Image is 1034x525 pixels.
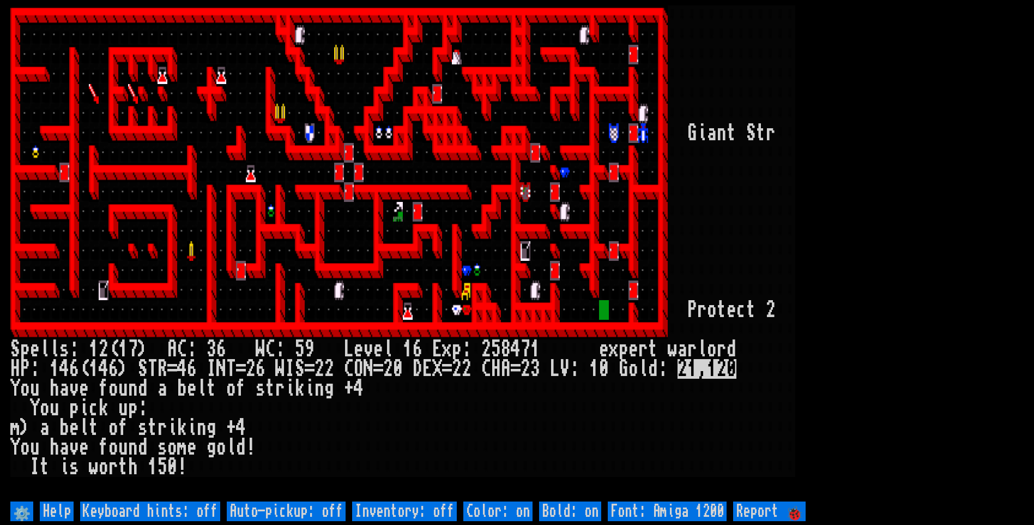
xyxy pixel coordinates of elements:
div: w [668,339,678,359]
div: = [305,359,315,379]
div: v [364,339,373,359]
div: : [187,339,197,359]
div: v [69,438,79,457]
div: t [756,123,766,143]
div: L [550,359,560,379]
div: A [167,339,177,359]
div: 6 [108,359,118,379]
div: t [717,300,727,320]
div: i [305,379,315,398]
div: T [226,359,236,379]
div: : [69,339,79,359]
div: s [59,339,69,359]
div: e [628,339,638,359]
div: o [707,339,717,359]
div: ( [79,359,89,379]
div: P [687,300,697,320]
div: a [678,339,687,359]
div: e [187,438,197,457]
div: n [128,379,138,398]
div: 2 [324,359,334,379]
div: + [344,379,354,398]
div: 7 [521,339,530,359]
div: r [158,418,167,438]
div: 0 [167,457,177,477]
div: c [736,300,746,320]
div: h [128,457,138,477]
div: l [79,418,89,438]
div: s [69,457,79,477]
div: t [648,339,658,359]
div: 0 [599,359,609,379]
div: u [50,398,59,418]
div: t [118,457,128,477]
div: Y [30,398,40,418]
div: 3 [207,339,216,359]
div: : [138,398,148,418]
div: C [177,339,187,359]
div: A [501,359,511,379]
div: i [59,457,69,477]
div: 1 [50,359,59,379]
div: v [69,379,79,398]
div: 8 [501,339,511,359]
div: E [432,339,442,359]
div: e [79,379,89,398]
div: s [256,379,265,398]
div: a [59,438,69,457]
div: e [354,339,364,359]
div: 2 [521,359,530,379]
div: o [707,300,717,320]
div: = [442,359,452,379]
div: i [79,398,89,418]
div: 1 [589,359,599,379]
div: p [69,398,79,418]
div: p [619,339,628,359]
div: 4 [511,339,521,359]
div: t [265,379,275,398]
div: o [20,379,30,398]
div: I [285,359,295,379]
div: 2 [383,359,393,379]
div: L [344,339,354,359]
div: k [177,418,187,438]
div: 2 [766,300,776,320]
div: = [167,359,177,379]
div: 5 [491,339,501,359]
div: o [628,359,638,379]
div: 0 [393,359,403,379]
div: t [148,418,158,438]
div: 2 [99,339,108,359]
div: C [481,359,491,379]
div: 4 [59,359,69,379]
div: i [285,379,295,398]
div: W [256,339,265,359]
div: s [138,418,148,438]
div: d [727,339,736,359]
div: ) [138,339,148,359]
div: = [511,359,521,379]
div: ( [108,339,118,359]
div: 6 [187,359,197,379]
div: o [108,438,118,457]
div: N [216,359,226,379]
div: e [727,300,736,320]
div: x [609,339,619,359]
div: a [59,379,69,398]
div: b [59,418,69,438]
div: S [746,123,756,143]
div: I [30,457,40,477]
div: 4 [177,359,187,379]
div: g [207,418,216,438]
div: 6 [256,359,265,379]
div: u [30,438,40,457]
div: e [373,339,383,359]
div: ) [118,359,128,379]
div: 7 [128,339,138,359]
div: Y [10,379,20,398]
div: 1 [118,339,128,359]
div: o [20,438,30,457]
div: h [50,438,59,457]
div: I [207,359,216,379]
div: l [226,438,236,457]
